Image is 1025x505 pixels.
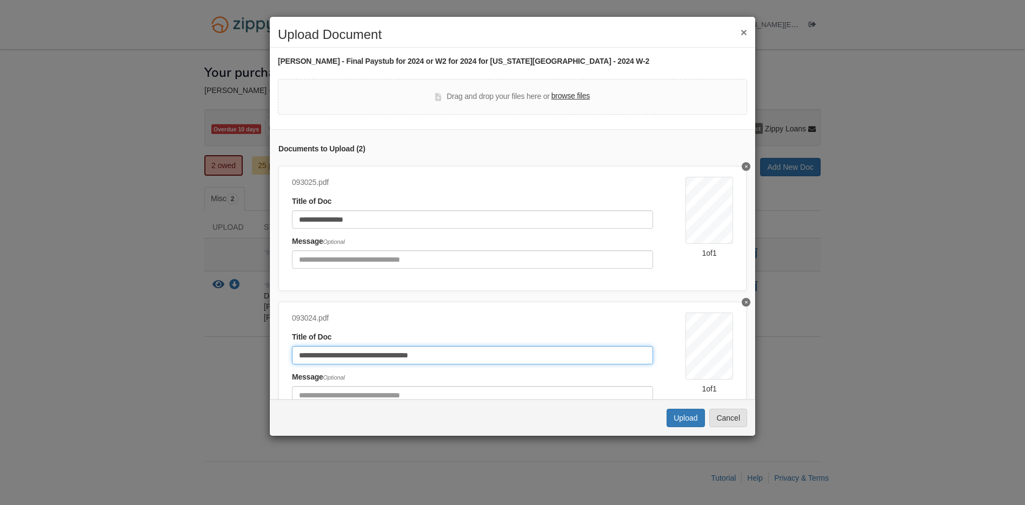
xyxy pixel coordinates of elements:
span: Optional [323,238,345,245]
button: Delete the pay stub before IT changed my name s [742,298,750,307]
button: × [741,26,747,38]
input: Include any comments on this document [292,250,653,269]
div: 1 of 1 [685,383,733,394]
div: [PERSON_NAME] - Final Paystub for 2024 or W2 for 2024 for [US_STATE][GEOGRAPHIC_DATA] - 2024 W-2 [278,56,747,68]
button: Upload [667,409,704,427]
label: browse files [551,90,590,102]
div: Documents to Upload ( 2 ) [278,143,747,155]
div: Drag and drop your files here or [435,90,590,103]
div: 1 of 1 [685,248,733,258]
button: Cancel [709,409,747,427]
label: Title of Doc [292,331,331,343]
div: 093025.pdf [292,177,653,189]
label: Message [292,236,345,248]
h2: Upload Document [278,28,747,42]
input: Include any comments on this document [292,386,653,404]
button: Delete latest pay stub [742,162,750,171]
label: Message [292,371,345,383]
div: 093024.pdf [292,313,653,324]
input: Document Title [292,210,653,229]
span: Optional [323,374,345,381]
input: Document Title [292,346,653,364]
label: Title of Doc [292,196,331,208]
